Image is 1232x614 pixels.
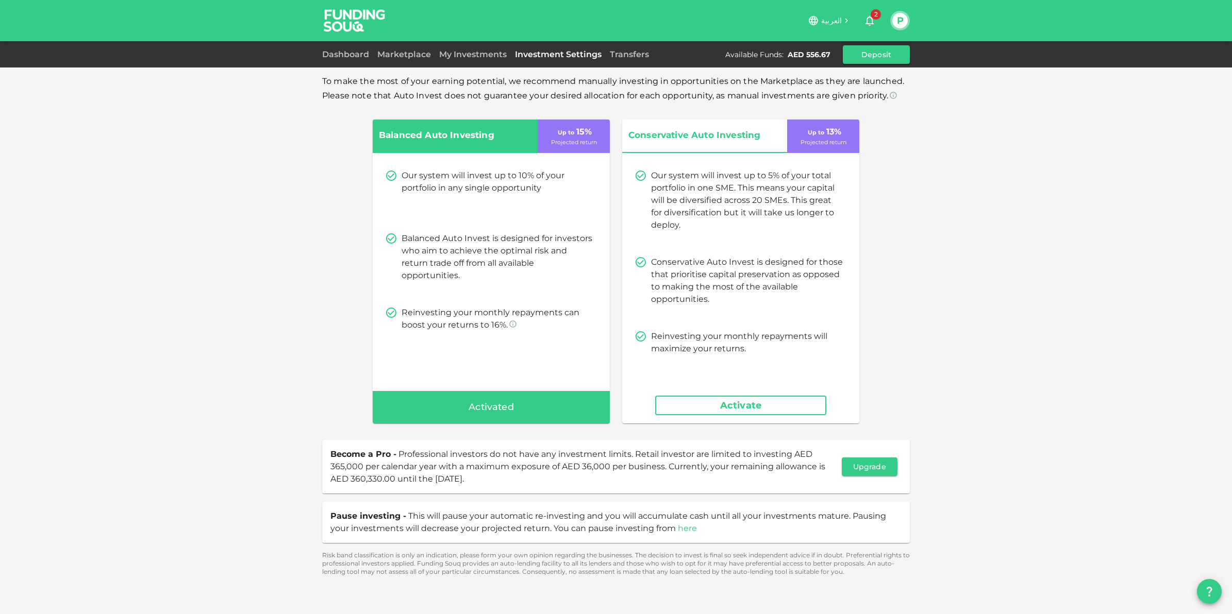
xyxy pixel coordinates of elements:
[435,49,511,59] a: My Investments
[843,45,910,64] button: Deposit
[651,256,843,305] p: Conservative Auto Invest is designed for those that prioritise capital preservation as opposed to...
[330,449,396,459] span: Become a Pro -
[859,10,880,31] button: 2
[651,169,843,231] p: Our system will invest up to 5% of your total portfolio in one SME. This means your capital will ...
[469,399,514,416] span: Activated
[678,523,697,533] a: here
[558,129,574,136] span: Up to
[402,232,593,282] p: Balanced Auto Invest is designed for investors who aim to achieve the optimal risk and return tra...
[1197,579,1222,604] button: question
[655,396,826,415] button: Activate
[801,138,846,147] p: Projected return
[322,49,373,59] a: Dashboard
[821,16,842,25] span: العربية
[330,511,886,533] span: This will pause your automatic re-investing and you will accumulate cash until all your investmen...
[808,129,824,136] span: Up to
[511,49,606,59] a: Investment Settings
[402,306,593,331] p: Reinvesting your monthly repayments can boost your returns to 16%.
[842,457,897,476] button: Upgrade
[330,511,406,521] span: Pause investing -
[330,449,825,484] span: Professional investors do not have any investment limits. Retail investor are limited to investin...
[551,138,597,147] p: Projected return
[628,128,768,143] span: Conservative Auto Investing
[402,169,593,194] p: Our system will invest up to 10% of your portfolio in any single opportunity
[892,13,908,28] button: P
[651,330,843,355] p: Reinvesting your monthly repayments will maximize your returns.
[606,49,653,59] a: Transfers
[373,49,435,59] a: Marketplace
[322,551,910,576] p: Risk band classification is only an indication, please form your own opinion regarding the busine...
[725,49,784,60] div: Available Funds :
[788,49,830,60] div: AED 556.67
[806,126,841,138] p: 13 %
[871,9,881,20] span: 2
[322,76,904,100] span: To make the most of your earning potential, we recommend manually investing in opportunities on t...
[556,126,592,138] p: 15 %
[379,128,518,143] span: Balanced Auto Investing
